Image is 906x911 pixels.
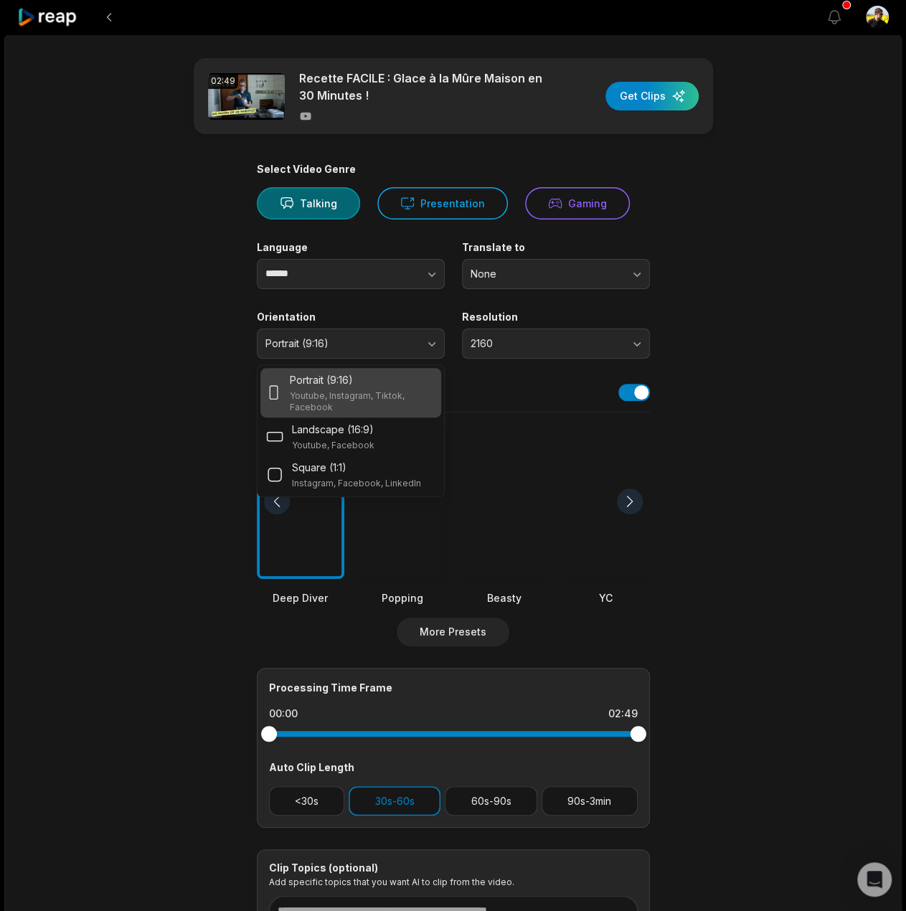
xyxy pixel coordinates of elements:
[299,70,547,104] p: Recette FACILE : Glace à la Mûre Maison en 30 Minutes !
[292,460,346,475] p: Square (1:1)
[257,329,445,359] button: Portrait (9:16)
[397,618,509,646] button: More Presets
[542,786,638,816] button: 90s-3min
[257,163,650,176] div: Select Video Genre
[269,680,638,695] div: Processing Time Frame
[269,862,638,874] div: Clip Topics (optional)
[857,862,892,897] div: Open Intercom Messenger
[208,73,238,89] div: 02:49
[269,877,638,887] p: Add specific topics that you want AI to clip from the video.
[292,422,374,437] p: Landscape (16:9)
[608,707,638,721] div: 02:49
[462,241,650,254] label: Translate to
[269,707,298,721] div: 00:00
[525,187,630,220] button: Gaming
[462,311,650,324] label: Resolution
[562,590,650,605] div: YC
[257,311,445,324] label: Orientation
[471,337,621,350] span: 2160
[290,390,435,413] p: Youtube, Instagram, Tiktok, Facebook
[292,478,421,489] p: Instagram, Facebook, LinkedIn
[290,372,353,387] p: Portrait (9:16)
[269,760,638,775] div: Auto Clip Length
[445,786,537,816] button: 60s-90s
[605,82,699,110] button: Get Clips
[471,268,621,280] span: None
[292,440,374,451] p: Youtube, Facebook
[349,786,440,816] button: 30s-60s
[359,590,446,605] div: Popping
[257,241,445,254] label: Language
[257,364,445,497] div: Portrait (9:16)
[269,786,345,816] button: <30s
[377,187,508,220] button: Presentation
[265,337,416,350] span: Portrait (9:16)
[462,329,650,359] button: 2160
[257,187,360,220] button: Talking
[461,590,548,605] div: Beasty
[462,259,650,289] button: None
[257,590,344,605] div: Deep Diver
